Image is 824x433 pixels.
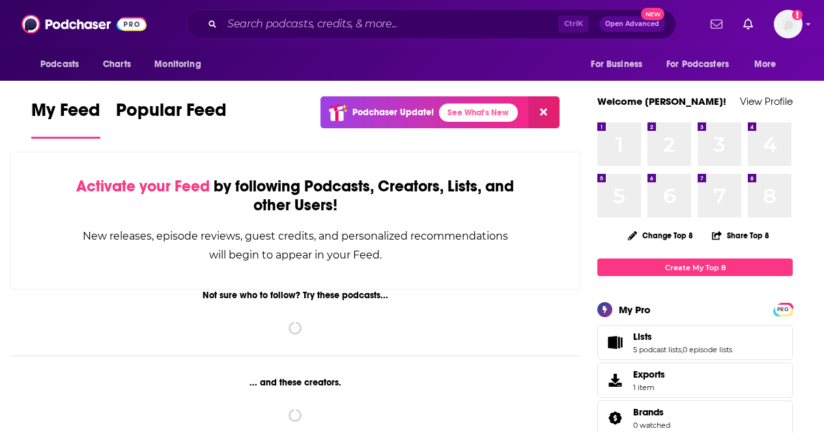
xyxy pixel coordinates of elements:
a: Show notifications dropdown [738,13,758,35]
a: Lists [602,333,628,352]
span: For Podcasters [666,55,729,74]
span: New [641,8,664,20]
span: 1 item [633,383,665,392]
a: See What's New [439,104,518,122]
a: 5 podcast lists [633,345,681,354]
span: For Business [591,55,642,74]
span: Ctrl K [558,16,589,33]
span: Podcasts [40,55,79,74]
button: Change Top 8 [620,227,701,244]
a: View Profile [740,95,793,107]
span: Lists [597,325,793,360]
a: Show notifications dropdown [705,13,728,35]
div: Search podcasts, credits, & more... [186,9,676,39]
span: My Feed [31,99,100,129]
span: Open Advanced [605,21,659,27]
span: Lists [633,331,652,342]
span: Brands [633,406,664,418]
span: Monitoring [154,55,201,74]
a: 0 episode lists [683,345,732,354]
button: open menu [582,52,659,77]
span: PRO [775,305,791,314]
a: Charts [94,52,139,77]
img: Podchaser - Follow, Share and Rate Podcasts [21,12,147,36]
div: My Pro [619,303,651,316]
a: Brands [633,406,670,418]
a: Create My Top 8 [597,258,793,276]
a: PRO [775,304,791,314]
input: Search podcasts, credits, & more... [222,14,558,35]
a: Popular Feed [116,99,227,139]
span: Logged in as AllisonLondonOffice1999 [774,10,803,38]
span: Exports [633,369,665,380]
button: open menu [745,52,793,77]
span: More [754,55,776,74]
button: Open AdvancedNew [599,16,665,32]
span: Activate your Feed [76,176,210,196]
button: Show profile menu [774,10,803,38]
button: Share Top 8 [711,223,770,248]
a: My Feed [31,99,100,139]
a: Exports [597,363,793,398]
a: 0 watched [633,421,670,430]
button: open menu [145,52,218,77]
div: by following Podcasts, Creators, Lists, and other Users! [76,177,515,215]
p: Podchaser Update! [352,107,434,118]
img: User Profile [774,10,803,38]
div: Not sure who to follow? Try these podcasts... [10,290,580,301]
div: ... and these creators. [10,377,580,388]
span: Popular Feed [116,99,227,129]
span: , [681,345,683,354]
svg: Add a profile image [792,10,803,20]
div: New releases, episode reviews, guest credits, and personalized recommendations will begin to appe... [76,227,515,264]
span: Exports [602,371,628,389]
span: Charts [103,55,131,74]
a: Welcome [PERSON_NAME]! [597,95,726,107]
button: open menu [31,52,96,77]
button: open menu [658,52,748,77]
a: Lists [633,331,732,342]
a: Brands [602,409,628,427]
